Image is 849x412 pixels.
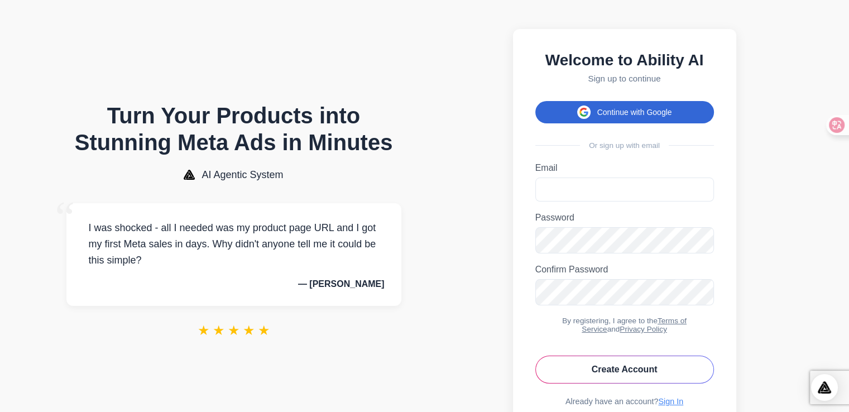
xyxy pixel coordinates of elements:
span: ★ [228,323,240,338]
div: By registering, I agree to the and [535,317,714,333]
button: Continue with Google [535,101,714,123]
span: ★ [243,323,255,338]
a: Sign In [658,397,683,406]
div: Open Intercom Messenger [811,374,838,401]
p: Sign up to continue [535,74,714,83]
label: Email [535,163,714,173]
p: — [PERSON_NAME] [83,279,385,289]
img: AI Agentic System Logo [184,170,195,180]
span: ★ [198,323,210,338]
span: ★ [213,323,225,338]
a: Terms of Service [582,317,687,333]
button: Create Account [535,356,714,384]
label: Password [535,213,714,223]
p: I was shocked - all I needed was my product page URL and I got my first Meta sales in days. Why d... [83,220,385,268]
h2: Welcome to Ability AI [535,51,714,69]
h1: Turn Your Products into Stunning Meta Ads in Minutes [66,102,401,156]
label: Confirm Password [535,265,714,275]
div: Already have an account? [535,397,714,406]
span: ★ [258,323,270,338]
span: AI Agentic System [202,169,283,181]
span: “ [55,192,75,243]
a: Privacy Policy [620,325,667,333]
div: Or sign up with email [535,141,714,150]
